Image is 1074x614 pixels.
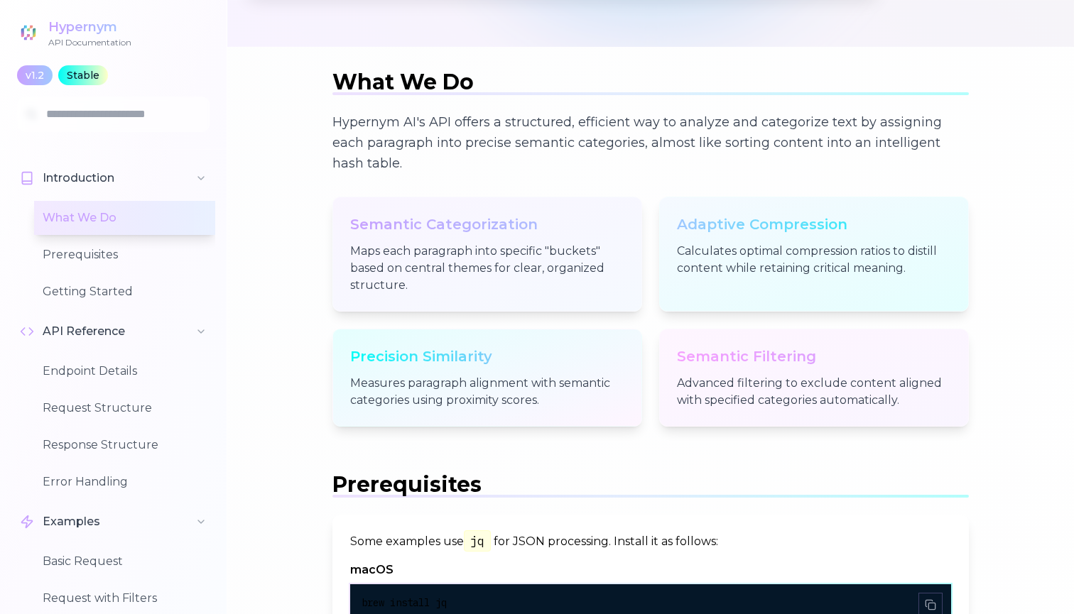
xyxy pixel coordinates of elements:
[350,346,624,366] h3: Precision Similarity
[11,505,215,539] button: Examples
[58,65,108,85] div: Stable
[332,471,482,498] span: Prerequisites
[11,314,215,349] button: API Reference
[34,391,215,425] button: Request Structure
[464,530,491,552] code: jq
[17,65,53,85] div: v1.2
[677,243,951,277] p: Calculates optimal compression ratios to distill content while retaining critical meaning.
[350,561,951,579] h4: macOS
[677,346,951,366] h3: Semantic Filtering
[43,513,100,530] span: Examples
[677,375,951,409] p: Advanced filtering to exclude content aligned with specified categories automatically.
[350,375,624,409] p: Measures paragraph alignment with semantic categories using proximity scores.
[350,243,624,294] p: Maps each paragraph into specific "buckets" based on central themes for clear, organized structure.
[34,428,215,462] button: Response Structure
[34,354,215,388] button: Endpoint Details
[34,275,215,309] button: Getting Started
[43,323,125,340] span: API Reference
[34,238,215,272] button: Prerequisites
[332,69,474,95] span: What We Do
[677,214,951,234] h3: Adaptive Compression
[34,544,215,579] button: Basic Request
[350,532,951,550] p: Some examples use for JSON processing. Install it as follows:
[11,161,215,195] button: Introduction
[34,201,215,235] button: What We Do
[48,37,131,48] div: API Documentation
[48,17,131,37] div: Hypernym
[350,214,624,234] h3: Semantic Categorization
[17,21,40,44] img: Hypernym Logo
[34,465,215,499] button: Error Handling
[362,596,447,609] span: brew install jq
[43,170,114,187] span: Introduction
[332,112,969,175] p: Hypernym AI's API offers a structured, efficient way to analyze and categorize text by assigning ...
[17,17,131,48] a: HypernymAPI Documentation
